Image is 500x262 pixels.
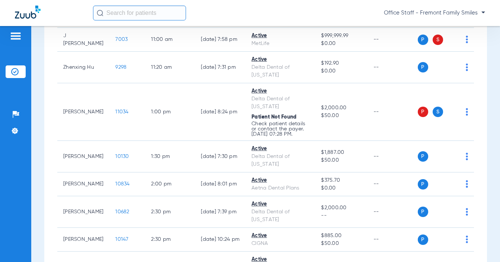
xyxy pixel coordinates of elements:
[418,107,428,117] span: P
[321,104,361,112] span: $2,000.00
[251,177,309,184] div: Active
[251,64,309,79] div: Delta Dental of [US_STATE]
[115,154,129,159] span: 10130
[145,141,195,172] td: 1:30 PM
[321,32,361,40] span: $999,999.99
[251,145,309,153] div: Active
[368,228,418,252] td: --
[321,177,361,184] span: $375.70
[368,141,418,172] td: --
[251,153,309,168] div: Delta Dental of [US_STATE]
[115,209,129,214] span: 10682
[433,107,443,117] span: S
[57,228,109,252] td: [PERSON_NAME]
[145,83,195,141] td: 1:00 PM
[57,52,109,83] td: Zhenxing Hu
[195,28,246,52] td: [DATE] 7:58 PM
[115,237,128,242] span: 10147
[115,181,129,187] span: 10834
[368,172,418,196] td: --
[251,240,309,248] div: CIGNA
[321,40,361,48] span: $0.00
[321,232,361,240] span: $885.00
[97,10,103,16] img: Search Icon
[418,62,428,72] span: P
[384,9,485,17] span: Office Staff - Fremont Family Smiles
[195,196,246,228] td: [DATE] 7:39 PM
[418,234,428,245] span: P
[145,52,195,83] td: 11:20 AM
[57,172,109,196] td: [PERSON_NAME]
[145,228,195,252] td: 2:30 PM
[466,208,468,216] img: group-dot-blue.svg
[195,52,246,83] td: [DATE] 7:31 PM
[251,232,309,240] div: Active
[321,240,361,248] span: $50.00
[57,141,109,172] td: [PERSON_NAME]
[321,156,361,164] span: $50.00
[321,149,361,156] span: $1,887.00
[466,64,468,71] img: group-dot-blue.svg
[418,207,428,217] span: P
[321,67,361,75] span: $0.00
[15,6,41,19] img: Zuub Logo
[321,184,361,192] span: $0.00
[418,179,428,190] span: P
[251,184,309,192] div: Aetna Dental Plans
[368,196,418,228] td: --
[466,108,468,116] img: group-dot-blue.svg
[466,180,468,188] img: group-dot-blue.svg
[251,32,309,40] div: Active
[145,28,195,52] td: 11:00 AM
[418,151,428,162] span: P
[251,208,309,224] div: Delta Dental of [US_STATE]
[115,37,128,42] span: 7003
[115,65,126,70] span: 9298
[251,56,309,64] div: Active
[368,28,418,52] td: --
[195,172,246,196] td: [DATE] 8:01 PM
[57,28,109,52] td: J [PERSON_NAME]
[321,204,361,212] span: $2,000.00
[57,196,109,228] td: [PERSON_NAME]
[195,141,246,172] td: [DATE] 7:30 PM
[321,59,361,67] span: $192.90
[57,83,109,141] td: [PERSON_NAME]
[321,112,361,120] span: $50.00
[115,109,128,114] span: 11034
[418,35,428,45] span: P
[251,95,309,111] div: Delta Dental of [US_STATE]
[466,153,468,160] img: group-dot-blue.svg
[10,32,22,41] img: hamburger-icon
[321,212,361,220] span: --
[466,36,468,43] img: group-dot-blue.svg
[251,114,297,120] span: Patient Not Found
[145,196,195,228] td: 2:30 PM
[251,121,309,137] p: Check patient details or contact the payer. [DATE] 07:28 PM.
[195,83,246,141] td: [DATE] 8:24 PM
[368,52,418,83] td: --
[433,35,443,45] span: S
[463,226,500,262] iframe: Chat Widget
[251,200,309,208] div: Active
[93,6,186,20] input: Search for patients
[195,228,246,252] td: [DATE] 10:24 PM
[251,40,309,48] div: MetLife
[251,87,309,95] div: Active
[368,83,418,141] td: --
[145,172,195,196] td: 2:00 PM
